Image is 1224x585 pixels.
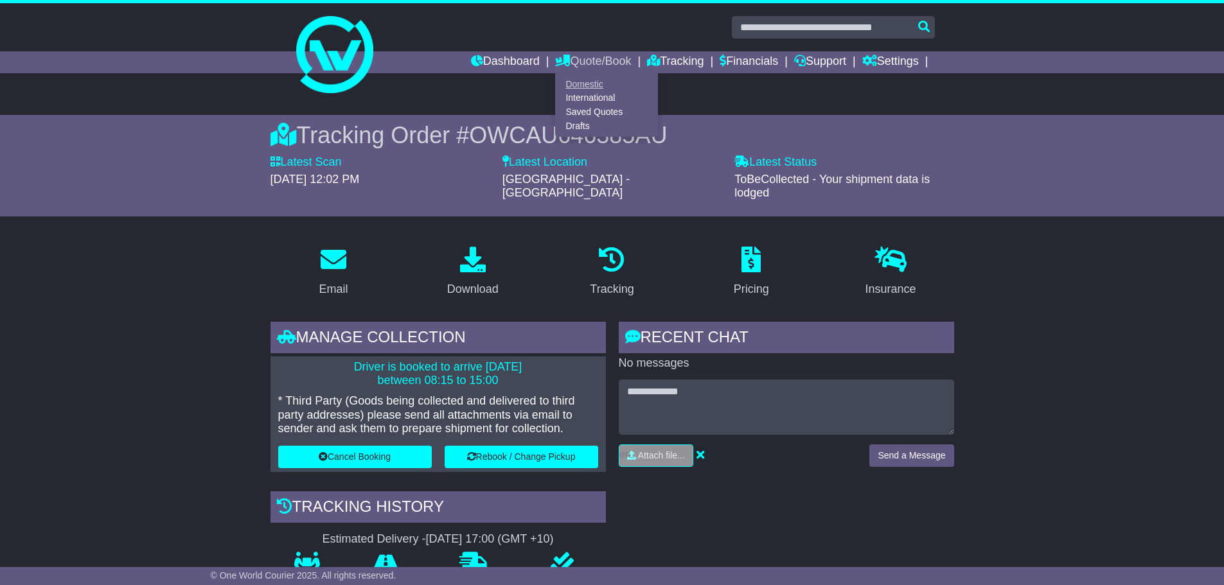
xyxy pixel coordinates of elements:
a: Domestic [556,77,657,91]
a: Saved Quotes [556,105,657,119]
a: Settings [862,51,919,73]
a: Insurance [857,242,925,302]
div: Quote/Book [555,73,658,137]
a: Quote/Book [555,51,631,73]
a: Financials [720,51,778,73]
label: Latest Status [734,155,817,170]
span: ToBeCollected - Your shipment data is lodged [734,173,930,200]
div: Email [319,281,348,298]
a: Tracking [647,51,704,73]
div: Estimated Delivery - [271,532,606,546]
div: Manage collection [271,322,606,356]
label: Latest Scan [271,155,342,170]
button: Send a Message [869,444,953,467]
a: Drafts [556,119,657,133]
span: [GEOGRAPHIC_DATA] - [GEOGRAPHIC_DATA] [502,173,630,200]
label: Latest Location [502,155,587,170]
a: Dashboard [471,51,540,73]
div: Tracking [590,281,634,298]
div: [DATE] 17:00 (GMT +10) [426,532,554,546]
a: Download [439,242,507,302]
div: Tracking Order # [271,121,954,149]
button: Rebook / Change Pickup [445,446,598,468]
p: Driver is booked to arrive [DATE] between 08:15 to 15:00 [278,360,598,388]
a: Tracking [581,242,642,302]
a: Pricing [725,242,777,302]
div: RECENT CHAT [619,322,954,356]
div: Pricing [734,281,769,298]
a: International [556,91,657,105]
div: Download [447,281,499,298]
div: Tracking history [271,491,606,526]
a: Email [310,242,356,302]
span: © One World Courier 2025. All rights reserved. [211,570,396,581]
span: OWCAU646385AU [469,122,667,148]
div: Insurance [865,281,916,298]
p: * Third Party (Goods being collected and delivered to third party addresses) please send all atta... [278,394,598,436]
button: Cancel Booking [278,446,432,468]
a: Support [794,51,846,73]
p: No messages [619,356,954,371]
span: [DATE] 12:02 PM [271,173,360,186]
